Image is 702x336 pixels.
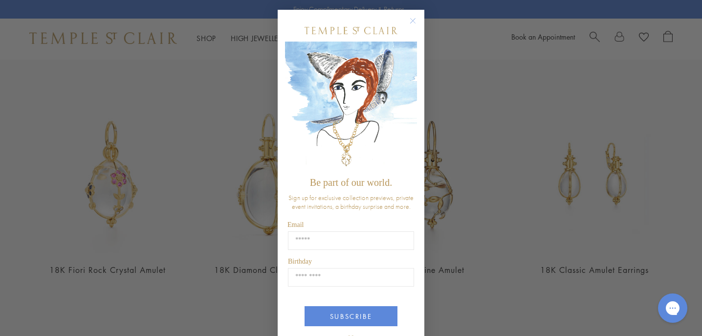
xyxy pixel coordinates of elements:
iframe: Gorgias live chat messenger [653,290,692,326]
input: Email [288,231,414,250]
button: SUBSCRIBE [305,306,397,326]
span: Email [287,221,304,228]
button: Close dialog [412,20,424,32]
span: Birthday [288,258,312,265]
span: Be part of our world. [310,177,392,188]
img: c4a9eb12-d91a-4d4a-8ee0-386386f4f338.jpeg [285,42,417,172]
span: Sign up for exclusive collection previews, private event invitations, a birthday surprise and more. [288,193,414,211]
img: Temple St. Clair [305,27,397,34]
